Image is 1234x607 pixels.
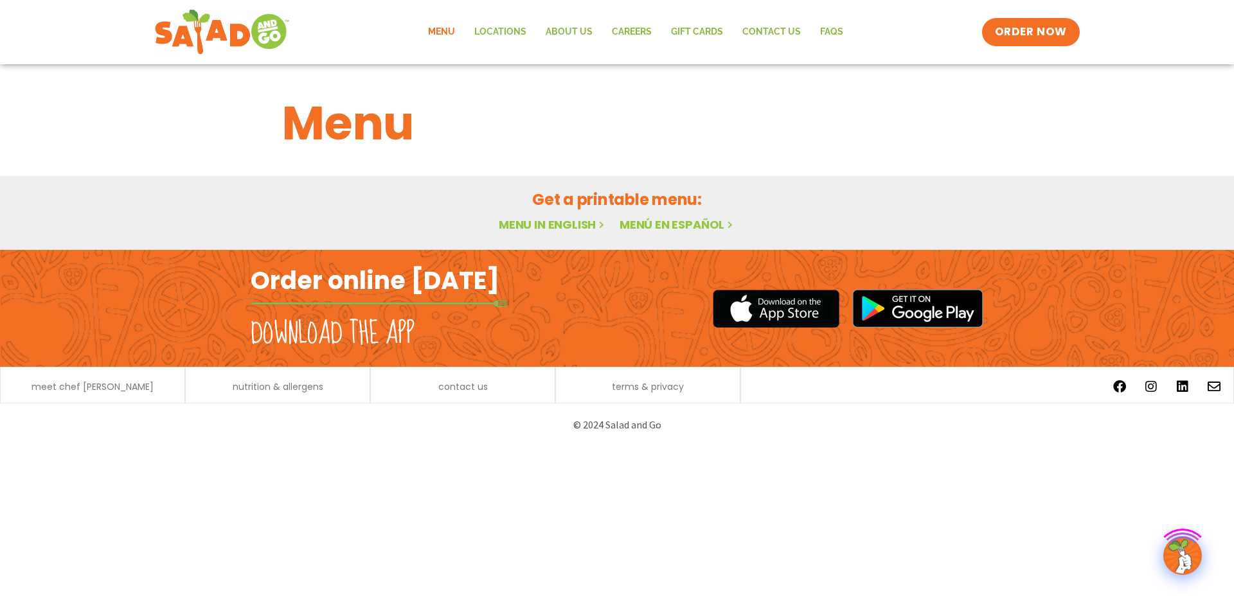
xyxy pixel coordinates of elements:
[282,188,952,211] h2: Get a printable menu:
[661,17,733,47] a: GIFT CARDS
[438,382,488,391] a: contact us
[536,17,602,47] a: About Us
[154,6,290,58] img: new-SAG-logo-768×292
[465,17,536,47] a: Locations
[257,416,977,434] p: © 2024 Salad and Go
[418,17,465,47] a: Menu
[620,216,735,233] a: Menú en español
[733,17,810,47] a: Contact Us
[499,216,607,233] a: Menu in English
[713,288,839,330] img: appstore
[810,17,853,47] a: FAQs
[852,289,983,328] img: google_play
[251,300,508,307] img: fork
[612,382,684,391] a: terms & privacy
[251,316,415,352] h2: Download the app
[982,18,1080,46] a: ORDER NOW
[251,265,499,296] h2: Order online [DATE]
[418,17,853,47] nav: Menu
[282,89,952,158] h1: Menu
[602,17,661,47] a: Careers
[995,24,1067,40] span: ORDER NOW
[31,382,154,391] a: meet chef [PERSON_NAME]
[233,382,323,391] a: nutrition & allergens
